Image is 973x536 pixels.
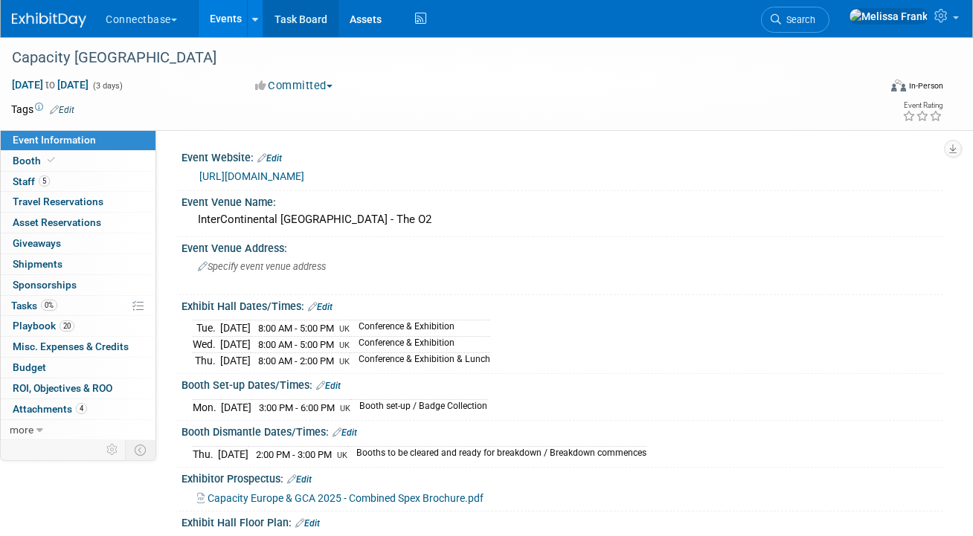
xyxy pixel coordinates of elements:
span: 8:00 AM - 2:00 PM [258,355,334,367]
td: Mon. [193,399,221,415]
span: 2:00 PM - 3:00 PM [256,449,332,460]
td: [DATE] [218,446,248,462]
span: Sponsorships [13,279,77,291]
a: Travel Reservations [1,192,155,212]
div: Event Venue Address: [182,237,943,256]
img: ExhibitDay [12,13,86,28]
img: Melissa Frank [849,8,928,25]
a: Giveaways [1,233,155,254]
td: Conference & Exhibition [350,337,490,353]
span: 0% [41,300,57,311]
div: Event Rating [902,102,943,109]
span: Misc. Expenses & Credits [13,340,129,352]
a: Misc. Expenses & Credits [1,337,155,357]
span: Tasks [11,300,57,311]
a: Tasks0% [1,296,155,316]
span: Booth [13,155,58,167]
span: Attachments [13,403,87,415]
td: Toggle Event Tabs [126,440,156,459]
td: Conference & Exhibition & Lunch [350,352,490,368]
a: Edit [295,518,320,529]
span: Travel Reservations [13,196,103,207]
span: 5 [39,175,50,187]
td: Tags [11,102,74,117]
span: [DATE] [DATE] [11,78,89,91]
span: UK [337,451,347,460]
a: Sponsorships [1,275,155,295]
td: Conference & Exhibition [350,320,490,337]
div: Exhibit Hall Floor Plan: [182,511,943,531]
span: 8:00 AM - 5:00 PM [258,339,334,350]
div: Event Website: [182,146,943,166]
a: Shipments [1,254,155,274]
span: Event Information [13,134,96,146]
a: Edit [50,105,74,115]
span: Playbook [13,320,74,332]
td: Personalize Event Tab Strip [100,440,126,459]
span: UK [339,324,350,334]
span: more [10,424,33,436]
span: Budget [13,361,46,373]
div: InterContinental [GEOGRAPHIC_DATA] - The O2 [193,208,932,231]
span: 20 [60,320,74,332]
td: Thu. [193,352,220,368]
span: Staff [13,175,50,187]
td: [DATE] [221,399,251,415]
div: Booth Set-up Dates/Times: [182,374,943,393]
td: Thu. [193,446,218,462]
a: Edit [333,427,357,438]
a: Event Information [1,130,155,150]
a: Edit [308,302,333,312]
a: ROI, Objectives & ROO [1,378,155,398]
td: [DATE] [220,320,251,337]
span: Shipments [13,258,62,270]
span: Search [781,14,815,25]
a: Edit [316,381,341,391]
a: Attachments4 [1,399,155,419]
span: UK [339,357,350,367]
td: Booth set-up / Badge Collection [350,399,487,415]
div: Event Format [806,77,943,100]
span: (3 days) [91,81,123,91]
a: Capacity Europe & GCA 2025 - Combined Spex Brochure.pdf [197,492,484,504]
td: Tue. [193,320,220,337]
a: Playbook20 [1,316,155,336]
span: Capacity Europe & GCA 2025 - Combined Spex Brochure.pdf [208,492,484,504]
div: Exhibitor Prospectus: [182,468,943,487]
button: Committed [250,78,338,94]
a: Edit [287,474,312,485]
span: ROI, Objectives & ROO [13,382,112,394]
a: Budget [1,358,155,378]
a: Edit [257,153,282,164]
a: [URL][DOMAIN_NAME] [199,170,304,182]
img: Format-Inperson.png [891,80,906,91]
a: more [1,420,155,440]
span: 4 [76,403,87,414]
td: [DATE] [220,337,251,353]
span: Giveaways [13,237,61,249]
span: UK [340,404,350,413]
a: Staff5 [1,172,155,192]
td: Booths to be cleared and ready for breakdown / Breakdown commences [347,446,646,462]
i: Booth reservation complete [48,156,55,164]
div: Event Venue Name: [182,191,943,210]
span: Specify event venue address [198,261,326,272]
a: Asset Reservations [1,213,155,233]
a: Booth [1,151,155,171]
td: [DATE] [220,352,251,368]
div: Booth Dismantle Dates/Times: [182,421,943,440]
span: to [43,79,57,91]
a: Search [761,7,829,33]
div: Capacity [GEOGRAPHIC_DATA] [7,45,864,71]
span: 3:00 PM - 6:00 PM [259,402,335,413]
span: UK [339,340,350,350]
div: In-Person [908,80,943,91]
span: 8:00 AM - 5:00 PM [258,323,334,334]
td: Wed. [193,337,220,353]
span: Asset Reservations [13,216,101,228]
div: Exhibit Hall Dates/Times: [182,295,943,314]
